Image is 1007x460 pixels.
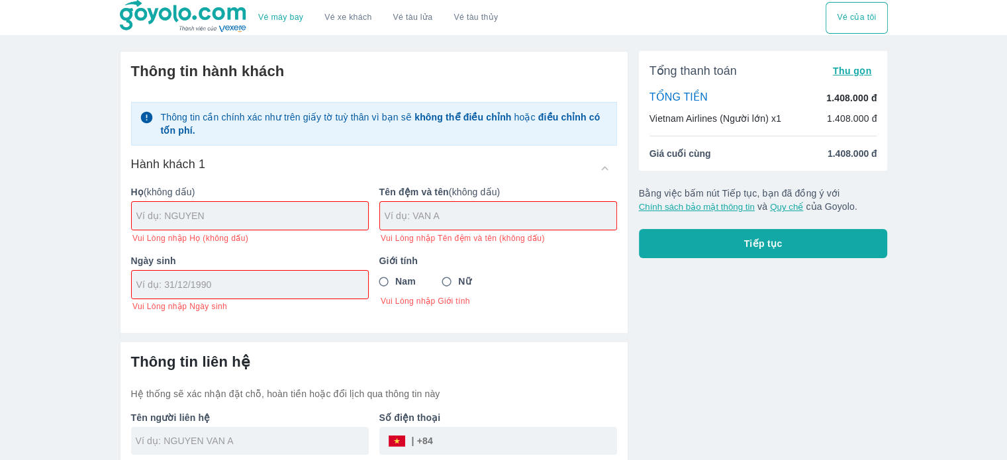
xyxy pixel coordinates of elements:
b: Họ [131,187,144,197]
p: Ngày sinh [131,254,369,267]
button: Quy chế [770,202,803,212]
p: 1.408.000 đ [827,112,877,125]
input: Ví dụ: VAN A [385,209,616,222]
input: Ví dụ: 31/12/1990 [136,278,355,291]
b: Tên người liên hệ [131,412,211,423]
p: (không dấu) [379,185,617,199]
h6: Hành khách 1 [131,156,206,172]
p: (không dấu) [131,185,369,199]
input: Ví dụ: NGUYEN VAN A [136,434,369,447]
button: Vé tàu thủy [443,2,508,34]
div: choose transportation mode [248,2,508,34]
input: Ví dụ: NGUYEN [136,209,368,222]
p: Bằng việc bấm nút Tiếp tục, bạn đã đồng ý với và của Goyolo. [639,187,888,213]
p: 1.408.000 đ [826,91,877,105]
span: Vui Lòng nhập Tên đệm và tên (không dấu) [381,233,545,244]
a: Vé máy bay [258,13,303,23]
h6: Thông tin liên hệ [131,353,617,371]
p: Thông tin cần chính xác như trên giấy tờ tuỳ thân vì bạn sẽ hoặc [160,111,608,137]
button: Thu gọn [828,62,877,80]
span: Tiếp tục [744,237,783,250]
a: Vé xe khách [324,13,371,23]
span: Nữ [458,275,471,288]
div: choose transportation mode [826,2,887,34]
span: Giá cuối cùng [649,147,711,160]
span: Vui Lòng nhập Giới tính [381,296,617,306]
span: Thu gọn [833,66,872,76]
p: Giới tính [379,254,617,267]
p: Hệ thống sẽ xác nhận đặt chỗ, hoàn tiền hoặc đổi lịch qua thông tin này [131,387,617,400]
span: 1.408.000 đ [828,147,877,160]
button: Chính sách bảo mật thông tin [639,202,755,212]
button: Vé của tôi [826,2,887,34]
p: Vietnam Airlines (Người lớn) x1 [649,112,781,125]
b: Số điện thoại [379,412,441,423]
p: TỔNG TIỀN [649,91,708,105]
span: Tổng thanh toán [649,63,737,79]
strong: không thể điều chỉnh [414,112,511,122]
b: Tên đệm và tên [379,187,449,197]
a: Vé tàu lửa [383,2,444,34]
h6: Thông tin hành khách [131,62,617,81]
span: Vui Lòng nhập Họ (không dấu) [132,233,248,244]
button: Tiếp tục [639,229,888,258]
span: Nam [395,275,416,288]
span: Vui Lòng nhập Ngày sinh [132,301,227,312]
